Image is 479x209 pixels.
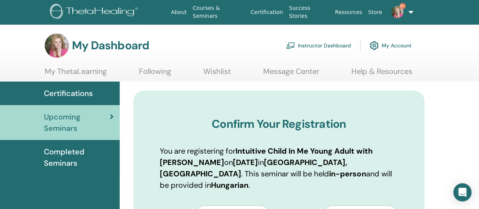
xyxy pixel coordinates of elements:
[286,42,295,49] img: chalkboard-teacher.svg
[365,5,385,19] a: Store
[248,5,286,19] a: Certification
[72,39,149,52] h3: My Dashboard
[45,67,107,82] a: My ThetaLearning
[44,88,93,99] span: Certifications
[286,1,332,23] a: Success Stories
[351,67,412,82] a: Help & Resources
[160,145,398,191] p: You are registering for on in . This seminar will be held and will be provided in .
[160,117,398,131] h3: Confirm Your Registration
[44,146,114,169] span: Completed Seminars
[329,169,366,179] b: in-person
[203,67,231,82] a: Wishlist
[50,4,140,21] img: logo.png
[286,37,351,54] a: Instructor Dashboard
[160,146,372,167] b: Intuitive Child In Me Young Adult with [PERSON_NAME]
[168,5,190,19] a: About
[211,180,248,190] b: Hungarian
[370,37,412,54] a: My Account
[45,33,69,58] img: default.jpg
[44,111,110,134] span: Upcoming Seminars
[370,39,379,52] img: cog.svg
[399,3,406,9] span: 9+
[453,183,471,201] div: Open Intercom Messenger
[233,157,258,167] b: [DATE]
[139,67,171,82] a: Following
[263,67,319,82] a: Message Center
[391,6,403,18] img: default.jpg
[332,5,365,19] a: Resources
[190,1,248,23] a: Courses & Seminars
